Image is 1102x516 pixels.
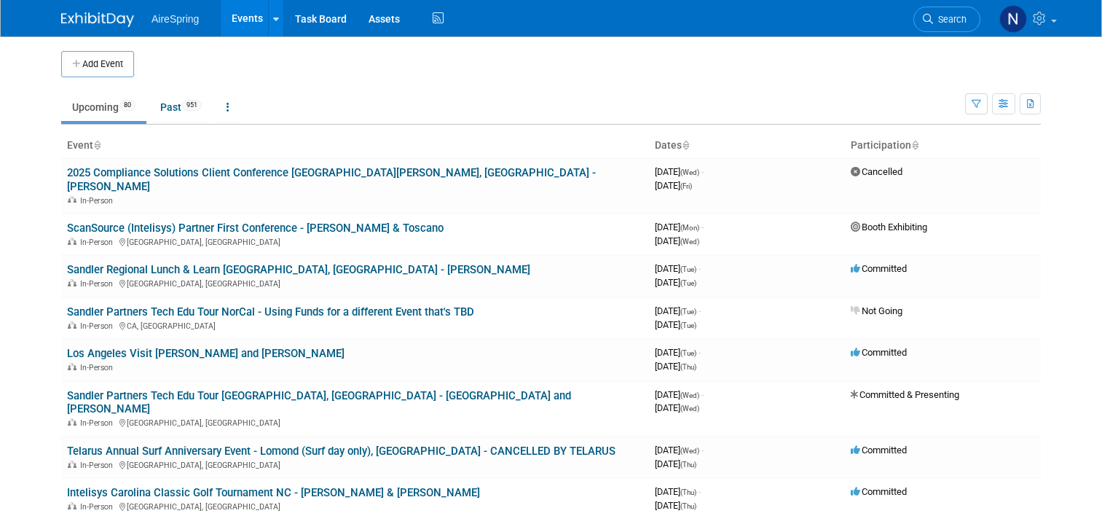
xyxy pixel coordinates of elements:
img: Natalie Pyron [999,5,1027,33]
span: 951 [182,100,202,111]
img: In-Person Event [68,502,76,509]
a: Sandler Partners Tech Edu Tour [GEOGRAPHIC_DATA], [GEOGRAPHIC_DATA] - [GEOGRAPHIC_DATA] and [PERS... [67,389,571,416]
span: (Mon) [680,224,699,232]
span: - [701,445,704,456]
span: In-Person [80,238,117,247]
th: Participation [845,133,1041,158]
a: Upcoming80 [61,93,146,121]
span: [DATE] [655,445,704,456]
span: (Thu) [680,502,696,510]
span: [DATE] [655,389,704,400]
span: Cancelled [851,166,902,177]
span: In-Person [80,461,117,470]
span: [DATE] [655,319,696,330]
a: Sort by Participation Type [911,139,918,151]
span: [DATE] [655,305,701,316]
span: Committed [851,347,907,358]
a: Sort by Event Name [93,139,101,151]
div: [GEOGRAPHIC_DATA], [GEOGRAPHIC_DATA] [67,416,643,428]
span: (Thu) [680,488,696,496]
span: In-Person [80,502,117,512]
img: In-Person Event [68,363,76,370]
div: [GEOGRAPHIC_DATA], [GEOGRAPHIC_DATA] [67,235,643,247]
a: Sandler Partners Tech Edu Tour NorCal - Using Funds for a different Event that's TBD [67,305,474,318]
span: Committed & Presenting [851,389,959,400]
span: Committed [851,486,907,497]
span: (Wed) [680,447,699,455]
span: - [701,389,704,400]
a: Telarus Annual Surf Anniversary Event - Lomond (Surf day only), [GEOGRAPHIC_DATA] - CANCELLED BY ... [67,445,615,458]
img: In-Person Event [68,418,76,426]
img: In-Person Event [68,196,76,203]
img: In-Person Event [68,238,76,245]
span: [DATE] [655,166,704,177]
a: Intelisys Carolina Classic Golf Tournament NC - [PERSON_NAME] & [PERSON_NAME] [67,486,480,499]
span: (Fri) [680,182,692,190]
span: - [701,222,704,232]
span: (Tue) [680,321,696,329]
span: [DATE] [655,235,699,246]
span: In-Person [80,279,117,289]
a: Los Angeles Visit [PERSON_NAME] and [PERSON_NAME] [67,347,345,360]
img: In-Person Event [68,461,76,468]
div: [GEOGRAPHIC_DATA], [GEOGRAPHIC_DATA] [67,277,643,289]
span: [DATE] [655,486,701,497]
a: Sandler Regional Lunch & Learn [GEOGRAPHIC_DATA], [GEOGRAPHIC_DATA] - [PERSON_NAME] [67,263,530,276]
span: (Tue) [680,279,696,287]
span: [DATE] [655,500,696,511]
span: (Tue) [680,308,696,316]
th: Event [61,133,649,158]
a: Search [913,7,980,32]
img: In-Person Event [68,279,76,286]
span: [DATE] [655,361,696,372]
span: (Thu) [680,461,696,469]
div: [GEOGRAPHIC_DATA], [GEOGRAPHIC_DATA] [67,500,643,512]
a: Past951 [149,93,213,121]
img: ExhibitDay [61,12,134,27]
span: In-Person [80,321,117,331]
th: Dates [649,133,845,158]
span: (Wed) [680,168,699,176]
span: [DATE] [655,347,701,358]
span: - [698,486,701,497]
span: (Tue) [680,349,696,357]
span: [DATE] [655,402,699,413]
span: [DATE] [655,458,696,469]
span: Not Going [851,305,902,316]
span: 80 [119,100,135,111]
span: - [701,166,704,177]
span: In-Person [80,363,117,372]
button: Add Event [61,51,134,77]
span: Committed [851,263,907,274]
a: 2025 Compliance Solutions Client Conference [GEOGRAPHIC_DATA][PERSON_NAME], [GEOGRAPHIC_DATA] - [... [67,166,596,193]
span: - [698,347,701,358]
span: In-Person [80,196,117,206]
span: Search [933,14,967,25]
a: ScanSource (Intelisys) Partner First Conference - [PERSON_NAME] & Toscano [67,222,444,235]
span: [DATE] [655,277,696,288]
img: In-Person Event [68,321,76,329]
span: Committed [851,445,907,456]
span: AireSpring [151,13,199,25]
span: (Tue) [680,265,696,273]
span: (Wed) [680,404,699,413]
div: CA, [GEOGRAPHIC_DATA] [67,319,643,331]
span: [DATE] [655,263,701,274]
a: Sort by Start Date [682,139,689,151]
span: (Wed) [680,238,699,246]
span: - [698,263,701,274]
span: In-Person [80,418,117,428]
span: (Thu) [680,363,696,371]
span: Booth Exhibiting [851,222,927,232]
span: - [698,305,701,316]
div: [GEOGRAPHIC_DATA], [GEOGRAPHIC_DATA] [67,458,643,470]
span: [DATE] [655,180,692,191]
span: [DATE] [655,222,704,232]
span: (Wed) [680,391,699,399]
